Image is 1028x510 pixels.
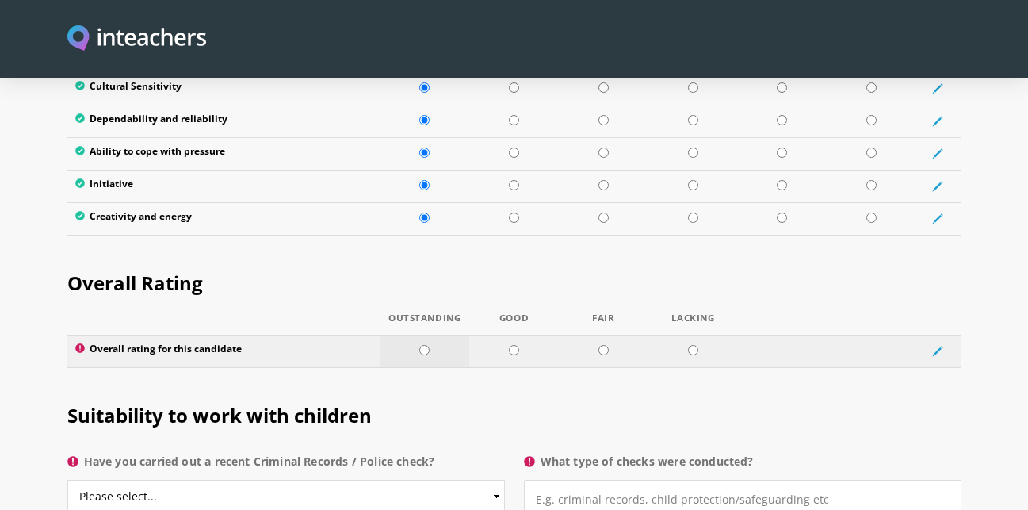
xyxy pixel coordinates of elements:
label: What type of checks were conducted? [524,452,961,481]
label: Initiative [75,178,373,194]
span: Suitability to work with children [67,402,372,428]
th: Lacking [648,313,738,336]
th: Fair [559,313,648,336]
th: Outstanding [380,313,469,336]
label: Have you carried out a recent Criminal Records / Police check? [67,452,505,481]
label: Dependability and reliability [75,113,373,129]
th: Good [469,313,559,336]
label: Creativity and energy [75,211,373,227]
label: Overall rating for this candidate [75,343,373,359]
a: Visit this site's homepage [67,25,207,53]
label: Cultural Sensitivity [75,81,373,97]
img: Inteachers [67,25,207,53]
span: Overall Rating [67,270,203,296]
label: Ability to cope with pressure [75,146,373,162]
